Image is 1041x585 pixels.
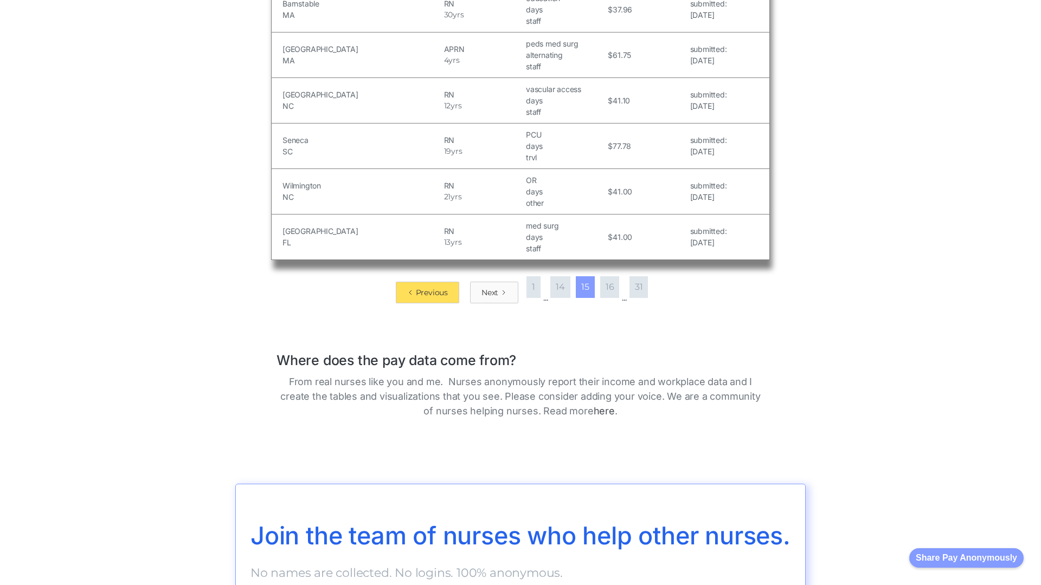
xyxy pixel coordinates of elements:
span: Join the team of nurses who help other nurses. [250,521,791,550]
div: ... [622,292,626,303]
a: 16 [600,276,620,298]
h5: yrs [451,191,461,203]
h5: SC [282,146,441,157]
h5: MA [282,9,441,21]
h5: [DATE] [690,55,727,66]
h5: days [526,231,605,243]
div: Previous [416,287,448,298]
h5: [GEOGRAPHIC_DATA] [282,89,441,100]
h5: [DATE] [690,191,727,203]
h5: MA [282,55,441,66]
h5: [GEOGRAPHIC_DATA] [282,43,441,55]
h5: [DATE] [690,100,727,112]
h5: peds med surg [526,38,605,49]
a: submitted:[DATE] [690,225,727,248]
h5: NC [282,100,441,112]
h5: 19 [444,146,452,157]
h5: 21 [444,191,451,203]
h5: submitted: [690,89,727,100]
h5: NC [282,191,441,203]
h5: 37.96 [613,4,632,15]
h5: staff [526,106,605,118]
h5: $ [608,95,613,106]
h5: 41.00 [613,231,632,243]
h5: vascular access [526,83,605,95]
h5: Seneca [282,134,441,146]
h5: OR [526,174,605,186]
h5: Wilmington [282,180,441,191]
h5: [DATE] [690,146,727,157]
a: submitted:[DATE] [690,180,727,203]
h5: 13 [444,237,451,248]
h5: yrs [451,146,462,157]
h1: Where does the pay data come from? [277,341,764,369]
h5: 77.78 [613,140,631,152]
h5: $ [608,231,613,243]
h5: submitted: [690,134,727,146]
h5: submitted: [690,180,727,191]
h5: yrs [451,237,461,248]
h5: yrs [451,100,461,112]
h5: days [526,4,605,15]
h5: submitted: [690,43,727,55]
h5: days [526,140,605,152]
a: Next Page [470,282,518,303]
h5: APRN [444,43,523,55]
h5: yrs [448,55,459,66]
h5: med surg [526,220,605,231]
h5: 41.00 [613,186,632,197]
div: List [271,271,770,303]
h5: alternating [526,49,605,61]
h5: other [526,197,605,209]
h5: staff [526,61,605,72]
div: Next [481,287,498,298]
h5: days [526,95,605,106]
h5: 12 [444,100,451,112]
div: ... [543,292,548,303]
h5: staff [526,243,605,254]
h5: RN [444,134,523,146]
h5: FL [282,237,441,248]
h5: 4 [444,55,449,66]
h5: [GEOGRAPHIC_DATA] [282,225,441,237]
a: submitted:[DATE] [690,43,727,66]
button: Share Pay Anonymously [909,548,1024,568]
h5: staff [526,15,605,27]
a: Previous Page [396,282,459,303]
a: 15 [576,276,595,298]
a: here [594,405,615,417]
h5: [DATE] [690,237,727,248]
h5: $ [608,186,613,197]
a: submitted:[DATE] [690,134,727,157]
h5: 30 [444,9,453,21]
h5: 41.10 [613,95,630,106]
h5: RN [444,180,523,191]
h5: trvl [526,152,605,163]
h5: RN [444,89,523,100]
h5: 61.75 [613,49,631,61]
h5: submitted: [690,225,727,237]
p: No names are collected. No logins. 100% anonymous. [250,564,791,582]
h5: $ [608,140,613,152]
a: 31 [629,276,648,298]
h5: [DATE] [690,9,727,21]
h5: $ [608,4,613,15]
a: submitted:[DATE] [690,89,727,112]
h5: PCU [526,129,605,140]
a: 1 [526,276,541,298]
a: 14 [550,276,570,298]
h5: RN [444,225,523,237]
h5: days [526,186,605,197]
h5: yrs [453,9,464,21]
p: From real nurses like you and me. Nurses anonymously report their income and workplace data and I... [277,374,764,418]
h5: $ [608,49,613,61]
